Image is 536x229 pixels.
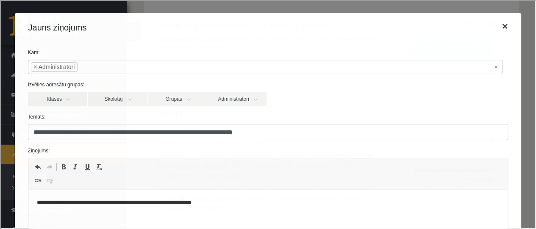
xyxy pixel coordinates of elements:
[21,112,514,120] label: Temats:
[27,91,86,105] a: Klases
[494,14,514,37] button: ×
[69,160,81,171] a: Курсив (Ctrl+I)
[43,174,55,185] a: Убрать ссылку
[87,91,146,105] a: Skolotāji
[8,8,471,17] body: Визуальный текстовый редактор, wiswyg-editor-47433945767220-1760007817-544
[33,62,36,70] span: ×
[206,91,266,105] a: Administratori
[21,146,514,154] label: Ziņojums:
[21,80,514,88] label: Izvēlies adresātu grupas:
[493,62,497,70] span: Noņemt visus vienumus
[28,20,86,33] h4: Jauns ziņojums
[30,61,77,71] li: Administratori
[21,48,514,55] label: Kam:
[43,160,55,171] a: Повторить (Ctrl+Y)
[31,160,43,171] a: Отменить (Ctrl+Z)
[92,160,104,171] a: Убрать форматирование
[147,91,206,105] a: Grupas
[31,174,43,185] a: Вставить/Редактировать ссылку (Ctrl+K)
[57,160,69,171] a: Полужирный (Ctrl+B)
[81,160,92,171] a: Подчеркнутый (Ctrl+U)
